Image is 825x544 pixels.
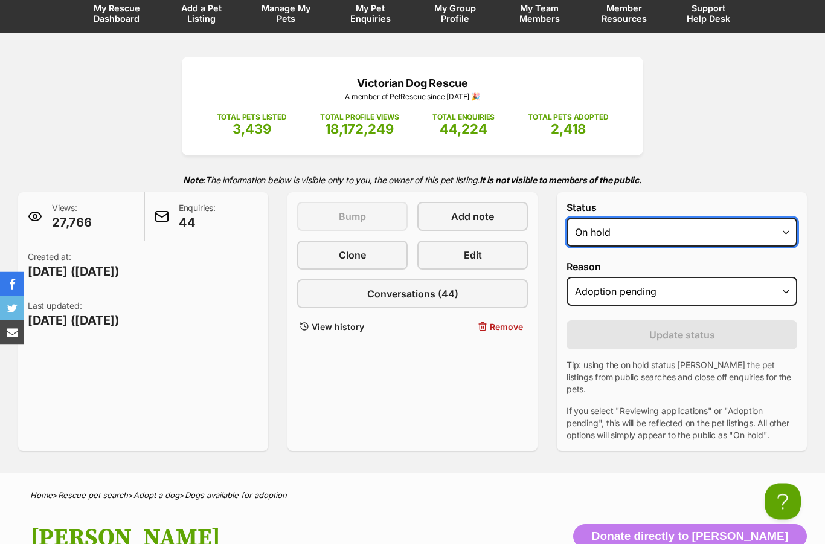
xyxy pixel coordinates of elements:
[297,241,408,270] a: Clone
[367,287,458,302] span: Conversations (44)
[567,321,797,350] button: Update status
[480,175,642,186] strong: It is not visible to members of the public.
[551,121,586,137] span: 2,418
[765,484,801,520] iframe: Help Scout Beacon - Open
[490,321,523,334] span: Remove
[28,251,120,280] p: Created at:
[179,202,216,232] p: Enquiries:
[58,491,128,500] a: Rescue pet search
[567,262,797,273] label: Reason
[681,4,736,24] span: Support Help Desk
[432,112,495,123] p: TOTAL ENQUIRIES
[28,264,120,280] span: [DATE] ([DATE])
[217,112,287,123] p: TOTAL PETS LISTED
[464,248,482,263] span: Edit
[179,215,216,232] span: 44
[52,215,92,232] span: 27,766
[183,175,205,186] strong: Note:
[258,4,313,24] span: Manage My Pets
[89,4,144,24] span: My Rescue Dashboard
[567,202,797,213] label: Status
[343,4,397,24] span: My Pet Enquiries
[233,121,271,137] span: 3,439
[28,312,120,329] span: [DATE] ([DATE])
[312,321,364,334] span: View history
[417,241,528,270] a: Edit
[18,168,807,193] p: The information below is visible only to you, the owner of this pet listing.
[133,491,179,500] a: Adopt a dog
[339,210,366,224] span: Bump
[528,112,608,123] p: TOTAL PETS ADOPTED
[649,328,715,343] span: Update status
[320,112,399,123] p: TOTAL PROFILE VIEWS
[52,202,92,232] p: Views:
[297,319,408,336] a: View history
[325,121,394,137] span: 18,172,249
[339,248,366,263] span: Clone
[28,300,120,329] p: Last updated:
[440,121,487,137] span: 44,224
[428,4,482,24] span: My Group Profile
[200,76,625,92] p: Victorian Dog Rescue
[567,360,797,396] p: Tip: using the on hold status [PERSON_NAME] the pet listings from public searches and close off e...
[297,202,408,232] button: Bump
[185,491,287,500] a: Dogs available for adoption
[30,491,53,500] a: Home
[512,4,567,24] span: My Team Members
[597,4,651,24] span: Member Resources
[451,210,494,224] span: Add note
[174,4,228,24] span: Add a Pet Listing
[567,406,797,442] p: If you select "Reviewing applications" or "Adoption pending", this will be reflected on the pet l...
[417,202,528,232] a: Add note
[297,280,528,309] a: Conversations (44)
[417,319,528,336] button: Remove
[200,92,625,103] p: A member of PetRescue since [DATE] 🎉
